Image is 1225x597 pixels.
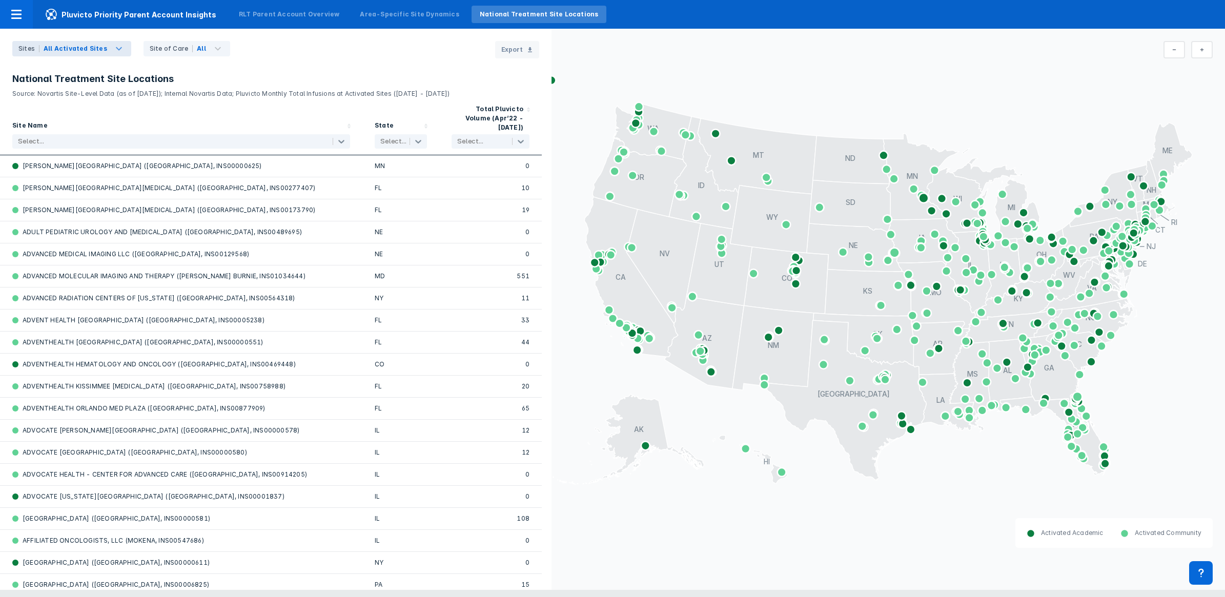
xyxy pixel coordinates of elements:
[375,404,427,413] div: FL
[12,228,302,237] div: ADULT PEDIATRIC UROLOGY AND [MEDICAL_DATA] ([GEOGRAPHIC_DATA], INS00489695)
[12,404,266,413] div: ADVENTHEALTH ORLANDO MED PLAZA ([GEOGRAPHIC_DATA], INS00877909)
[12,294,295,303] div: ADVANCED RADIATION CENTERS OF [US_STATE] ([GEOGRAPHIC_DATA], INS00564318)
[12,514,210,523] div: [GEOGRAPHIC_DATA] ([GEOGRAPHIC_DATA], INS00000581)
[380,137,406,146] div: Select...
[452,470,529,479] div: 0
[12,250,249,259] div: ADVANCED MEDICAL IMAGING LLC ([GEOGRAPHIC_DATA], INS00129568)
[452,382,529,391] div: 20
[362,98,439,155] div: Sort
[375,360,427,369] div: CO
[375,228,427,237] div: NE
[360,10,459,19] div: Area-Specific Site Dynamics
[375,580,427,589] div: PA
[452,360,529,369] div: 0
[12,73,539,85] h3: National Treatment Site Locations
[1129,528,1201,538] dd: Activated Community
[439,98,542,155] div: Sort
[452,272,529,281] div: 551
[239,10,339,19] div: RLT Parent Account Overview
[12,470,307,479] div: ADVOCATE HEALTH - CENTER FOR ADVANCED CARE ([GEOGRAPHIC_DATA], INS00914205)
[12,426,299,435] div: ADVOCATE [PERSON_NAME][GEOGRAPHIC_DATA] ([GEOGRAPHIC_DATA], INS00000578)
[375,426,427,435] div: IL
[375,558,427,567] div: NY
[495,41,539,58] button: Export
[375,316,427,325] div: FL
[33,8,229,20] span: Pluvicto Priority Parent Account Insights
[12,272,305,281] div: ADVANCED MOLECULAR IMAGING AND THERAPY ([PERSON_NAME] BURNIE, INS01034644)
[375,205,427,215] div: FL
[12,205,315,215] div: [PERSON_NAME][GEOGRAPHIC_DATA][MEDICAL_DATA] ([GEOGRAPHIC_DATA], INS00173790)
[375,448,427,457] div: IL
[231,6,348,23] a: RLT Parent Account Overview
[452,404,529,413] div: 65
[452,250,529,259] div: 0
[375,250,427,259] div: NE
[1035,528,1104,538] dd: Activated Academic
[375,161,427,171] div: MN
[452,105,523,132] div: Total Pluvicto Volume (Apr’22 - [DATE])
[150,44,193,53] div: Site of Care
[12,448,247,457] div: ADVOCATE [GEOGRAPHIC_DATA] ([GEOGRAPHIC_DATA], INS00000580)
[375,536,427,545] div: IL
[12,492,284,501] div: ADVOCATE [US_STATE][GEOGRAPHIC_DATA] ([GEOGRAPHIC_DATA], INS00001837)
[12,316,264,325] div: ADVENT HEALTH [GEOGRAPHIC_DATA] ([GEOGRAPHIC_DATA], INS00005238)
[375,272,427,281] div: MD
[452,294,529,303] div: 11
[375,121,394,132] div: State
[12,161,262,171] div: [PERSON_NAME][GEOGRAPHIC_DATA] ([GEOGRAPHIC_DATA], INS00000625)
[501,45,523,54] span: Export
[375,514,427,523] div: IL
[197,44,206,53] div: All
[12,338,263,347] div: ADVENTHEALTH [GEOGRAPHIC_DATA] ([GEOGRAPHIC_DATA], INS00000551)
[12,536,204,545] div: AFFILIATED ONCOLOGISTS, LLC (MOKENA, INS00547686)
[452,580,529,589] div: 15
[452,228,529,237] div: 0
[452,161,529,171] div: 0
[452,183,529,193] div: 10
[480,10,599,19] div: National Treatment Site Locations
[472,6,607,23] a: National Treatment Site Locations
[452,205,529,215] div: 19
[452,316,529,325] div: 33
[452,492,529,501] div: 0
[452,448,529,457] div: 12
[44,44,107,53] div: All Activated Sites
[375,382,427,391] div: FL
[375,470,427,479] div: IL
[18,44,39,53] div: Sites
[12,360,296,369] div: ADVENTHEALTH HEMATOLOGY AND ONCOLOGY ([GEOGRAPHIC_DATA], INS00469448)
[12,121,48,132] div: Site Name
[452,558,529,567] div: 0
[375,183,427,193] div: FL
[452,536,529,545] div: 0
[12,85,539,98] p: Source: Novartis Site-Level Data (as of [DATE]); Internal Novartis Data; Pluvicto Monthly Total I...
[12,183,315,193] div: [PERSON_NAME][GEOGRAPHIC_DATA][MEDICAL_DATA] ([GEOGRAPHIC_DATA], INS00277407)
[375,338,427,347] div: FL
[12,580,209,589] div: [GEOGRAPHIC_DATA] ([GEOGRAPHIC_DATA], INS00006825)
[1189,561,1213,585] div: Contact Support
[452,338,529,347] div: 44
[452,426,529,435] div: 12
[12,382,285,391] div: ADVENTHEALTH KISSIMMEE [MEDICAL_DATA] ([GEOGRAPHIC_DATA], INS00758988)
[352,6,467,23] a: Area-Specific Site Dynamics
[375,492,427,501] div: IL
[12,558,210,567] div: [GEOGRAPHIC_DATA] ([GEOGRAPHIC_DATA], INS00000611)
[452,514,529,523] div: 108
[375,294,427,303] div: NY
